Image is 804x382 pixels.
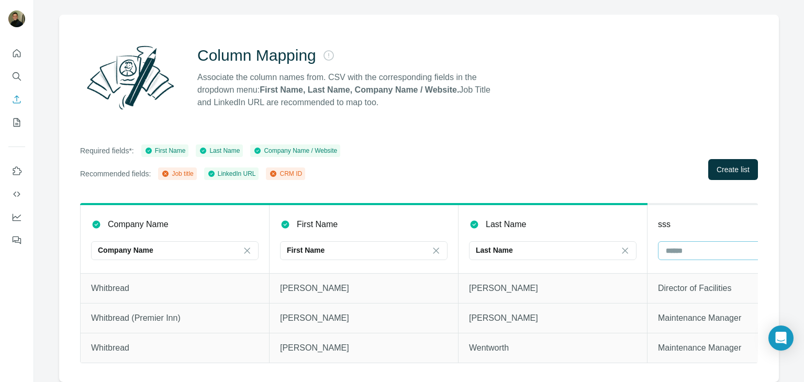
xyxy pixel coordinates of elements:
[197,46,316,65] h2: Column Mapping
[207,169,256,178] div: LinkedIn URL
[108,218,169,231] p: Company Name
[708,159,758,180] button: Create list
[8,10,25,27] img: Avatar
[8,231,25,250] button: Feedback
[297,218,338,231] p: First Name
[161,169,193,178] div: Job title
[8,44,25,63] button: Quick start
[80,145,134,156] p: Required fields*:
[717,164,750,175] span: Create list
[80,168,151,179] p: Recommended fields:
[658,218,671,231] p: sss
[8,67,25,86] button: Search
[260,85,459,94] strong: First Name, Last Name, Company Name / Website.
[144,146,186,155] div: First Name
[469,312,636,324] p: [PERSON_NAME]
[280,282,448,295] p: [PERSON_NAME]
[8,113,25,132] button: My lists
[8,162,25,181] button: Use Surfe on LinkedIn
[269,169,302,178] div: CRM ID
[287,245,325,255] p: First Name
[768,325,794,351] div: Open Intercom Messenger
[91,312,259,324] p: Whitbread (Premier Inn)
[469,342,636,354] p: Wentworth
[197,71,500,109] p: Associate the column names from. CSV with the corresponding fields in the dropdown menu: Job Titl...
[469,282,636,295] p: [PERSON_NAME]
[8,185,25,204] button: Use Surfe API
[98,245,153,255] p: Company Name
[91,342,259,354] p: Whitbread
[8,90,25,109] button: Enrich CSV
[80,40,181,115] img: Surfe Illustration - Column Mapping
[280,342,448,354] p: [PERSON_NAME]
[280,312,448,324] p: [PERSON_NAME]
[253,146,337,155] div: Company Name / Website
[486,218,526,231] p: Last Name
[476,245,513,255] p: Last Name
[8,208,25,227] button: Dashboard
[91,282,259,295] p: Whitbread
[199,146,240,155] div: Last Name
